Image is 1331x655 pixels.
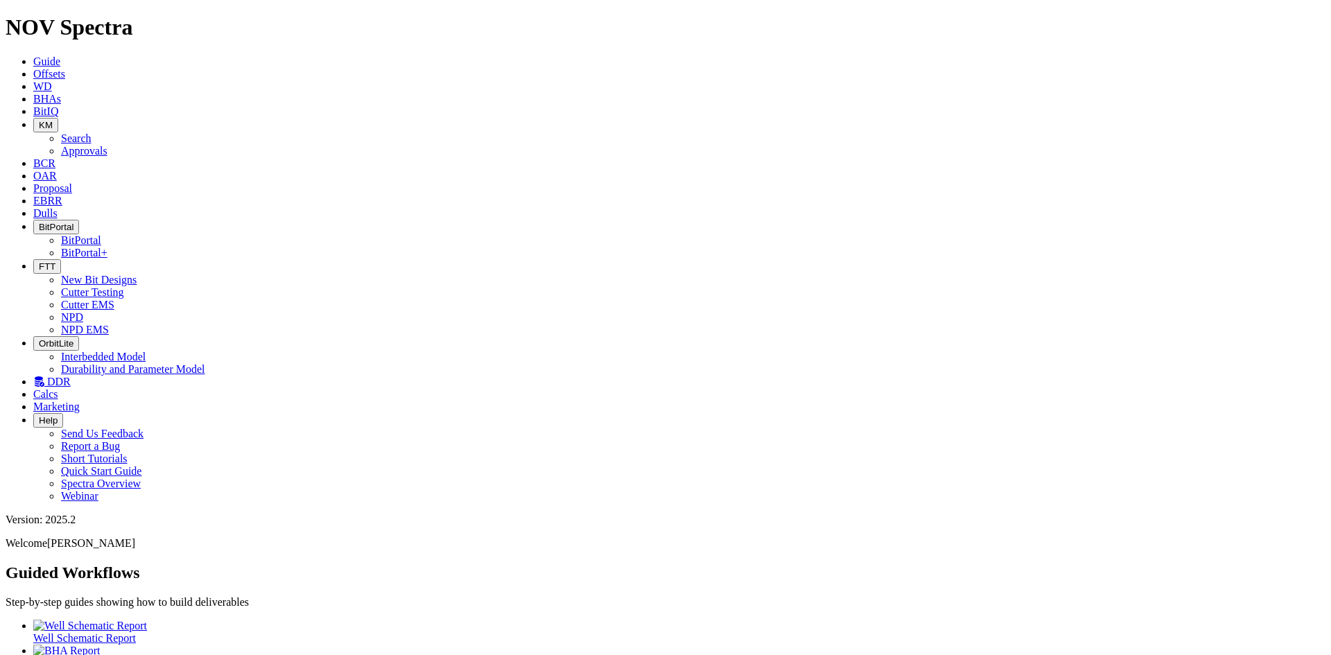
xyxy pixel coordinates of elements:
[61,299,114,311] a: Cutter EMS
[33,401,80,412] a: Marketing
[33,93,61,105] a: BHAs
[39,261,55,272] span: FTT
[39,338,73,349] span: OrbitLite
[33,336,79,351] button: OrbitLite
[33,220,79,234] button: BitPortal
[6,514,1325,526] div: Version: 2025.2
[33,376,71,387] a: DDR
[33,620,1325,644] a: Well Schematic Report Well Schematic Report
[61,428,143,439] a: Send Us Feedback
[61,324,109,335] a: NPD EMS
[61,490,98,502] a: Webinar
[61,274,137,286] a: New Bit Designs
[6,537,1325,550] p: Welcome
[33,195,62,207] a: EBRR
[33,182,72,194] a: Proposal
[33,80,52,92] a: WD
[33,207,58,219] a: Dulls
[61,351,146,363] a: Interbedded Model
[61,286,124,298] a: Cutter Testing
[61,234,101,246] a: BitPortal
[61,440,120,452] a: Report a Bug
[33,68,65,80] a: Offsets
[33,388,58,400] a: Calcs
[47,537,135,549] span: [PERSON_NAME]
[33,118,58,132] button: KM
[39,222,73,232] span: BitPortal
[61,247,107,259] a: BitPortal+
[61,363,205,375] a: Durability and Parameter Model
[39,120,53,130] span: KM
[33,170,57,182] a: OAR
[33,157,55,169] a: BCR
[33,105,58,117] a: BitIQ
[61,132,92,144] a: Search
[33,259,61,274] button: FTT
[61,453,128,464] a: Short Tutorials
[6,15,1325,40] h1: NOV Spectra
[33,632,136,644] span: Well Schematic Report
[61,311,83,323] a: NPD
[6,596,1325,609] p: Step-by-step guides showing how to build deliverables
[61,478,141,489] a: Spectra Overview
[33,620,147,632] img: Well Schematic Report
[39,415,58,426] span: Help
[61,145,107,157] a: Approvals
[47,376,71,387] span: DDR
[61,465,141,477] a: Quick Start Guide
[6,564,1325,582] h2: Guided Workflows
[33,413,63,428] button: Help
[33,55,60,67] a: Guide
